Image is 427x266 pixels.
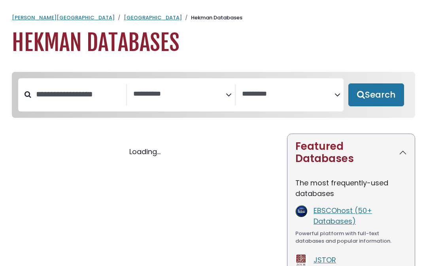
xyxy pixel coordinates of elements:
button: Featured Databases [287,134,415,171]
a: [PERSON_NAME][GEOGRAPHIC_DATA] [12,14,115,21]
button: Submit for Search Results [348,83,404,106]
div: Loading... [12,146,278,157]
textarea: Search [242,90,334,98]
h1: Hekman Databases [12,30,415,56]
div: Powerful platform with full-text databases and popular information. [295,230,407,245]
p: The most frequently-used databases [295,177,407,199]
nav: breadcrumb [12,14,415,22]
textarea: Search [133,90,226,98]
a: [GEOGRAPHIC_DATA] [124,14,182,21]
a: EBSCOhost (50+ Databases) [314,206,372,226]
li: Hekman Databases [182,14,242,22]
input: Search database by title or keyword [31,88,126,101]
a: JSTOR [314,255,336,265]
nav: Search filters [12,72,415,118]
